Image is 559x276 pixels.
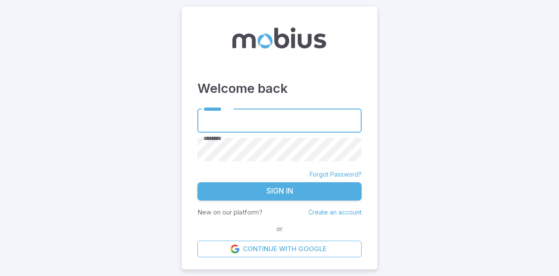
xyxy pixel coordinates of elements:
p: New on our platform? [197,208,262,217]
a: Forgot Password? [310,170,362,179]
h3: Welcome back [197,79,362,98]
button: Sign In [197,182,362,201]
a: Create an account [308,208,362,216]
a: Continue with Google [197,241,362,257]
span: or [274,224,285,234]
